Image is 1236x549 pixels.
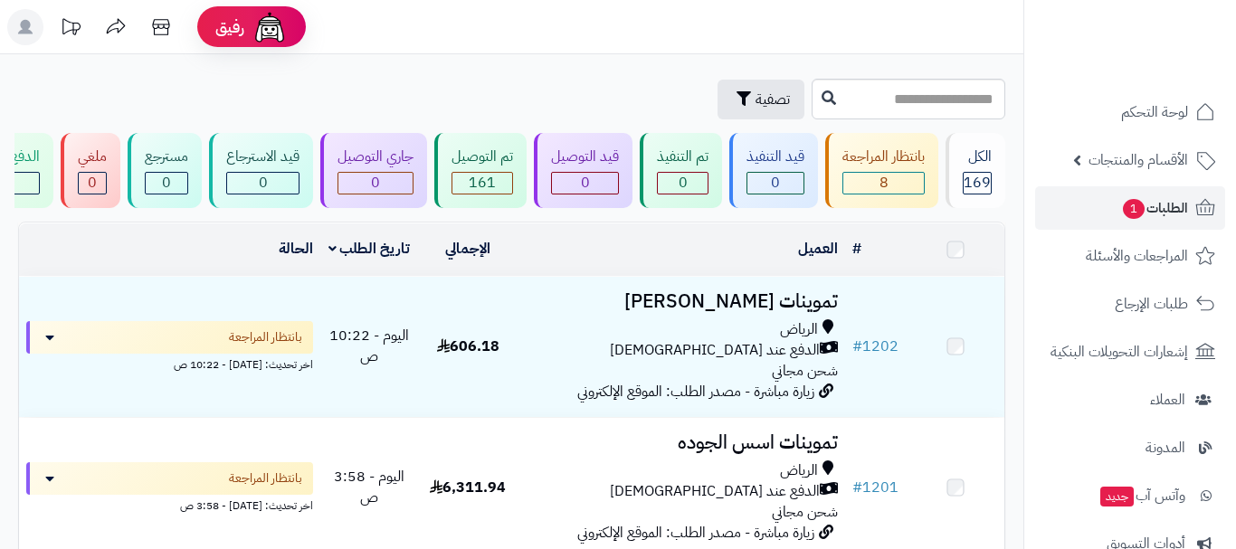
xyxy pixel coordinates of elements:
[57,133,124,208] a: ملغي 0
[747,173,803,194] div: 0
[1123,199,1145,219] span: 1
[452,173,512,194] div: 161
[205,133,317,208] a: قيد الاسترجاع 0
[145,147,188,167] div: مسترجع
[852,336,862,357] span: #
[1150,387,1185,412] span: العملاء
[334,466,404,508] span: اليوم - 3:58 ص
[79,173,106,194] div: 0
[146,173,187,194] div: 0
[229,328,302,346] span: بانتظار المراجعة
[1121,99,1188,125] span: لوحة التحكم
[772,360,838,382] span: شحن مجاني
[798,238,838,260] a: العميل
[317,133,431,208] a: جاري التوصيل 0
[431,133,530,208] a: تم التوصيل 161
[879,172,889,194] span: 8
[679,172,688,194] span: 0
[1035,234,1225,278] a: المراجعات والأسئلة
[88,172,97,194] span: 0
[852,477,862,498] span: #
[746,147,804,167] div: قيد التنفيذ
[852,336,898,357] a: #1202
[1035,330,1225,374] a: إشعارات التحويلات البنكية
[842,147,925,167] div: بانتظار المراجعة
[259,172,268,194] span: 0
[430,477,506,498] span: 6,311.94
[1115,291,1188,317] span: طلبات الإرجاع
[852,477,898,498] a: #1201
[530,133,636,208] a: قيد التوصيل 0
[780,460,818,481] span: الرياض
[843,173,924,194] div: 8
[942,133,1009,208] a: الكل169
[162,172,171,194] span: 0
[610,481,820,502] span: الدفع عند [DEMOGRAPHIC_DATA]
[756,89,790,110] span: تصفية
[26,495,313,514] div: اخر تحديث: [DATE] - 3:58 ص
[726,133,822,208] a: قيد التنفيذ 0
[1035,426,1225,469] a: المدونة
[1146,435,1185,460] span: المدونة
[469,172,496,194] span: 161
[964,172,991,194] span: 169
[551,147,619,167] div: قيد التوصيل
[78,147,107,167] div: ملغي
[1035,90,1225,134] a: لوحة التحكم
[1035,282,1225,326] a: طلبات الإرجاع
[26,354,313,373] div: اخر تحديث: [DATE] - 10:22 ص
[371,172,380,194] span: 0
[229,469,302,487] span: بانتظار المراجعة
[657,147,708,167] div: تم التنفيذ
[1035,474,1225,517] a: وآتس آبجديد
[772,501,838,523] span: شحن مجاني
[771,172,780,194] span: 0
[1100,487,1134,506] span: جديد
[524,432,838,453] h3: تموينات اسس الجوده
[581,172,590,194] span: 0
[48,9,93,50] a: تحديثات المنصة
[524,291,838,312] h3: تموينات [PERSON_NAME]
[1035,186,1225,230] a: الطلبات1
[658,173,708,194] div: 0
[338,147,414,167] div: جاري التوصيل
[226,147,299,167] div: قيد الاسترجاع
[577,381,814,402] span: زيارة مباشرة - مصدر الطلب: الموقع الإلكتروني
[1113,49,1219,87] img: logo-2.png
[963,147,992,167] div: الكل
[279,238,313,260] a: الحالة
[1098,483,1185,508] span: وآتس آب
[1121,195,1188,221] span: الطلبات
[1035,378,1225,421] a: العملاء
[329,325,409,367] span: اليوم - 10:22 ص
[452,147,513,167] div: تم التوصيل
[124,133,205,208] a: مسترجع 0
[215,16,244,38] span: رفيق
[328,238,411,260] a: تاريخ الطلب
[718,80,804,119] button: تصفية
[1089,147,1188,173] span: الأقسام والمنتجات
[1051,339,1188,364] span: إشعارات التحويلات البنكية
[437,336,499,357] span: 606.18
[636,133,726,208] a: تم التنفيذ 0
[1086,243,1188,269] span: المراجعات والأسئلة
[338,173,413,194] div: 0
[445,238,490,260] a: الإجمالي
[227,173,299,194] div: 0
[822,133,942,208] a: بانتظار المراجعة 8
[852,238,861,260] a: #
[252,9,288,45] img: ai-face.png
[610,340,820,361] span: الدفع عند [DEMOGRAPHIC_DATA]
[780,319,818,340] span: الرياض
[552,173,618,194] div: 0
[577,522,814,544] span: زيارة مباشرة - مصدر الطلب: الموقع الإلكتروني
